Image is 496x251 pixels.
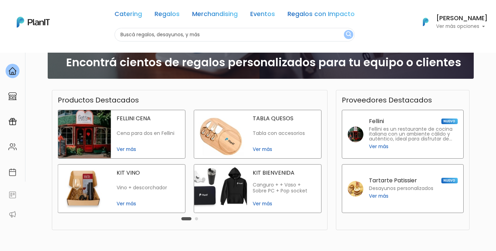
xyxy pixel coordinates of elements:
[194,164,322,213] a: kit bienvenida KIT BIENVENIDA Canguro + + Vaso + Sobre PC + Pop socket Ver más
[369,119,384,124] p: Fellini
[441,178,457,183] span: NUEVO
[253,130,316,136] p: Tabla con accesorios
[194,110,322,159] a: tabla quesos TABLA QUESOS Tabla con accesorios Ver más
[253,116,316,121] p: TABLA QUESOS
[63,35,77,49] img: user_d58e13f531133c46cb30575f4d864daf.jpeg
[108,53,118,63] i: keyboard_arrow_down
[8,210,17,219] img: partners-52edf745621dab592f3b2c58e3bca9d71375a7ef29c3b500c9f145b62cc070d4.svg
[194,110,247,158] img: tabla quesos
[17,17,50,28] img: PlanIt Logo
[8,67,17,75] img: home-e721727adea9d79c4d83392d1f703f7f8bce08238fde08b1acbfd93340b81755.svg
[24,56,45,62] strong: PLAN IT
[115,11,142,20] a: Catering
[117,130,180,136] p: Cena para dos en Fellini
[18,49,123,93] div: PLAN IT Ya probaste PlanitGO? Vas a poder automatizarlas acciones de todo el año. Escribinos para...
[8,117,17,126] img: campaigns-02234683943229c281be62815700db0a1741e53638e28bf9629b52c665b00959.svg
[118,105,132,113] i: send
[115,28,355,41] input: Buscá regalos, desayunos, y más
[36,106,106,113] span: ¡Escríbenos!
[70,42,84,56] span: J
[441,119,457,124] span: NUEVO
[253,182,316,194] p: Canguro + + Vaso + Sobre PC + Pop socket
[155,11,180,20] a: Regalos
[117,185,180,191] p: Vino + descorchador
[8,92,17,100] img: marketplace-4ceaa7011d94191e9ded77b95e3339b90024bf715f7c57f8cf31f2d8c509eaba.svg
[194,165,247,213] img: kit bienvenida
[348,127,363,142] img: fellini
[195,217,198,220] button: Carousel Page 2
[106,105,118,113] i: insert_emoticon
[18,42,123,56] div: J
[66,56,461,69] h2: Encontrá cientos de regalos personalizados para tu equipo o clientes
[192,11,238,20] a: Merchandising
[58,164,186,213] a: kit vino KIT VINO Vino + descorchador Ver más
[288,11,355,20] a: Regalos con Impacto
[369,186,433,191] p: Desayunos personalizados
[180,214,200,223] div: Carousel Pagination
[24,64,116,87] p: Ya probaste PlanitGO? Vas a poder automatizarlas acciones de todo el año. Escribinos para saber más!
[8,168,17,176] img: calendar-87d922413cdce8b2cf7b7f5f62616a5cf9e4887200fb71536465627b3292af00.svg
[117,170,180,176] p: KIT VINO
[58,165,111,213] img: kit vino
[56,42,70,56] img: user_04fe99587a33b9844688ac17b531be2b.png
[418,14,433,30] img: PlanIt Logo
[58,110,186,159] a: fellini cena FELLINI CENA Cena para dos en Fellini Ver más
[253,200,316,207] span: Ver más
[342,96,432,104] h3: Proveedores Destacados
[436,24,488,29] p: Ver más opciones
[369,192,388,200] span: Ver más
[342,164,464,213] a: Tartarte Patissier NUEVO Desayunos personalizados Ver más
[58,110,111,158] img: fellini cena
[348,181,363,197] img: tartarte patissier
[8,191,17,199] img: feedback-78b5a0c8f98aac82b08bfc38622c3050aee476f2c9584af64705fc4e61158814.svg
[253,170,316,176] p: KIT BIENVENIDA
[253,146,316,153] span: Ver más
[117,200,180,207] span: Ver más
[369,143,388,150] span: Ver más
[58,96,139,104] h3: Productos Destacados
[181,217,191,220] button: Carousel Page 1 (Current Slide)
[8,143,17,151] img: people-662611757002400ad9ed0e3c099ab2801c6687ba6c219adb57efc949bc21e19d.svg
[436,15,488,22] h6: [PERSON_NAME]
[117,146,180,153] span: Ver más
[250,11,275,20] a: Eventos
[117,116,180,121] p: FELLINI CENA
[369,178,417,183] p: Tartarte Patissier
[342,110,464,159] a: Fellini NUEVO Fellini es un restaurante de cocina italiana con un ambiente cálido y auténtico, id...
[414,13,488,31] button: PlanIt Logo [PERSON_NAME] Ver más opciones
[346,31,351,38] img: search_button-432b6d5273f82d61273b3651a40e1bd1b912527efae98b1b7a1b2c0702e16a8d.svg
[369,127,458,142] p: Fellini es un restaurante de cocina italiana con un ambiente cálido y auténtico, ideal para disfr...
